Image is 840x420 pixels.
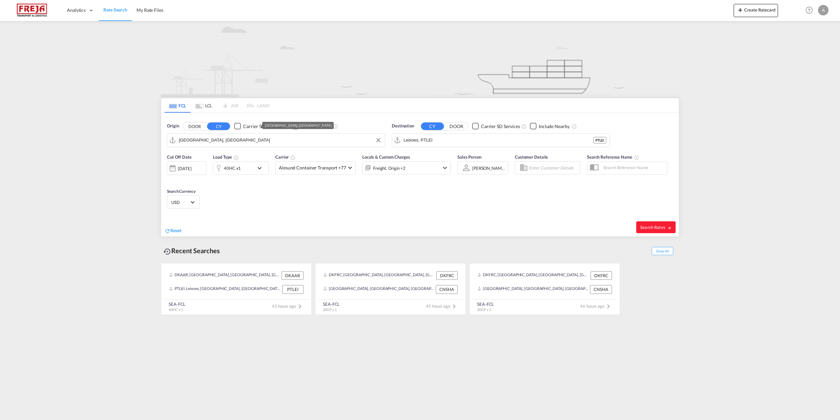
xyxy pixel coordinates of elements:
div: Recent Searches [161,243,222,258]
div: PTLEI [282,285,304,294]
input: Search by Port [179,135,382,145]
span: Help [804,5,815,16]
div: Carrier SD Services [481,123,520,130]
span: 43 hours ago [272,303,304,309]
md-icon: icon-chevron-right [604,302,612,310]
button: DOOR [445,122,468,130]
span: 46 hours ago [580,303,612,309]
span: Rate Search [103,7,127,12]
button: DOOR [183,122,206,130]
div: CNSHA, Shanghai, China, Greater China & Far East Asia, Asia Pacific [323,285,434,294]
div: CNSHA [590,285,612,294]
md-checkbox: Checkbox No Ink [292,123,332,130]
div: [DATE] [178,166,191,171]
md-tab-item: FCL [164,98,191,113]
md-icon: Unchecked: Ignores neighbouring ports when fetching rates.Checked : Includes neighbouring ports w... [572,124,577,129]
md-input-container: Leixoes, PTLEI [392,134,610,147]
img: 586607c025bf11f083711d99603023e7.png [10,3,54,18]
img: new-FCL.png [161,21,679,97]
md-icon: icon-chevron-down [441,164,449,172]
div: [PERSON_NAME] [PERSON_NAME] [472,166,540,171]
span: Search Rates [640,225,672,230]
div: CNSHA, Shanghai, China, Greater China & Far East Asia, Asia Pacific [477,285,588,294]
span: 40HC x 1 [169,307,183,312]
md-icon: icon-chevron-right [296,302,304,310]
md-icon: icon-chevron-down [256,164,267,172]
div: Freight Origin Destination Factory Stuffing [373,164,406,173]
button: Search Ratesicon-arrow-right [636,221,676,233]
span: Reset [170,228,181,233]
div: 40HC x1icon-chevron-down [213,162,269,175]
div: CNSHA [436,285,458,294]
button: CY [421,122,444,130]
recent-search-card: DKFRC, [GEOGRAPHIC_DATA], [GEOGRAPHIC_DATA], [GEOGRAPHIC_DATA], [GEOGRAPHIC_DATA] DKFRC[GEOGRAPHI... [315,263,466,315]
md-icon: Unchecked: Search for CY (Container Yard) services for all selected carriers.Checked : Search for... [521,124,527,129]
md-icon: icon-chevron-right [450,302,458,310]
div: 40HC x1 [224,164,241,173]
div: PTLEI [593,137,606,144]
md-datepicker: Select [167,174,172,183]
span: My Rate Files [136,7,163,13]
span: Search Reference Name [587,154,639,160]
div: SEA-FCL [477,301,494,307]
span: Show All [652,247,673,255]
div: DKFRC [436,271,458,280]
input: Search Reference Name [599,163,667,172]
div: PTLEI, Leixoes, Portugal, Southern Europe, Europe [169,285,281,294]
span: 20GP x 1 [323,307,337,312]
input: Search by Port [404,135,593,145]
span: 45 hours ago [426,303,458,309]
md-icon: icon-refresh [164,228,170,234]
input: Enter Customer Details [529,163,578,173]
button: Clear Input [373,135,383,145]
div: SEA-FCL [323,301,340,307]
md-checkbox: Checkbox No Ink [530,123,570,130]
span: Origin [167,123,179,129]
div: [DATE] [167,161,206,175]
div: DKAAR [282,271,304,280]
span: Carrier [275,154,296,160]
md-icon: icon-arrow-right [667,226,672,230]
span: Search Currency [167,189,196,194]
span: USD [171,199,190,205]
div: DKFRC, Fredericia, Denmark, Northern Europe, Europe [323,271,435,280]
div: Include Nearby [539,123,570,130]
div: Freight Origin Destination Factory Stuffingicon-chevron-down [362,161,451,174]
div: Carrier SD Services [243,123,282,130]
md-pagination-wrapper: Use the left and right arrow keys to navigate between tabs [164,98,269,113]
span: 20GP x 1 [477,307,491,312]
button: icon-plus 400-fgCreate Ratecard [734,4,778,17]
div: DKFRC, Fredericia, Denmark, Northern Europe, Europe [477,271,589,280]
div: Origin DOOR CY Checkbox No InkUnchecked: Search for CY (Container Yard) services for all selected... [161,113,679,236]
span: Destination [392,123,414,129]
md-tab-item: LCL [191,98,217,113]
span: Sales Person [457,154,481,160]
recent-search-card: DKFRC, [GEOGRAPHIC_DATA], [GEOGRAPHIC_DATA], [GEOGRAPHIC_DATA], [GEOGRAPHIC_DATA] DKFRC[GEOGRAPHI... [469,263,620,315]
md-input-container: Aarhus, DKAAR [167,134,385,147]
div: A [818,5,829,15]
span: Cut Off Date [167,154,192,160]
span: Load Type [213,154,239,160]
div: SEA-FCL [169,301,185,307]
div: [GEOGRAPHIC_DATA], [GEOGRAPHIC_DATA] [265,122,331,129]
div: Help [804,5,818,16]
span: Locals & Custom Charges [362,154,410,160]
div: icon-refreshReset [164,227,181,234]
span: Analytics [67,7,86,13]
md-icon: icon-backup-restore [163,248,171,255]
md-checkbox: Checkbox No Ink [234,123,282,130]
div: DKAAR, Aarhus, Denmark, Northern Europe, Europe [169,271,280,280]
md-icon: icon-plus 400-fg [736,6,744,14]
md-icon: icon-information-outline [234,155,239,160]
md-select: Sales Person: Anne Steensen Blicher [472,163,506,173]
md-select: Select Currency: $ USDUnited States Dollar [171,197,196,207]
md-icon: The selected Trucker/Carrierwill be displayed in the rate results If the rates are from another f... [290,155,296,160]
md-checkbox: Checkbox No Ink [472,123,520,130]
recent-search-card: DKAAR, [GEOGRAPHIC_DATA], [GEOGRAPHIC_DATA], [GEOGRAPHIC_DATA], [GEOGRAPHIC_DATA] DKAARPTLEI, Lei... [161,263,312,315]
button: CY [207,122,230,130]
md-icon: Your search will be saved by the below given name [634,155,639,160]
span: Alesund Container Transport +77 [279,165,346,171]
span: Customer Details [515,154,548,160]
md-icon: Unchecked: Ignores neighbouring ports when fetching rates.Checked : Includes neighbouring ports w... [333,124,338,129]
